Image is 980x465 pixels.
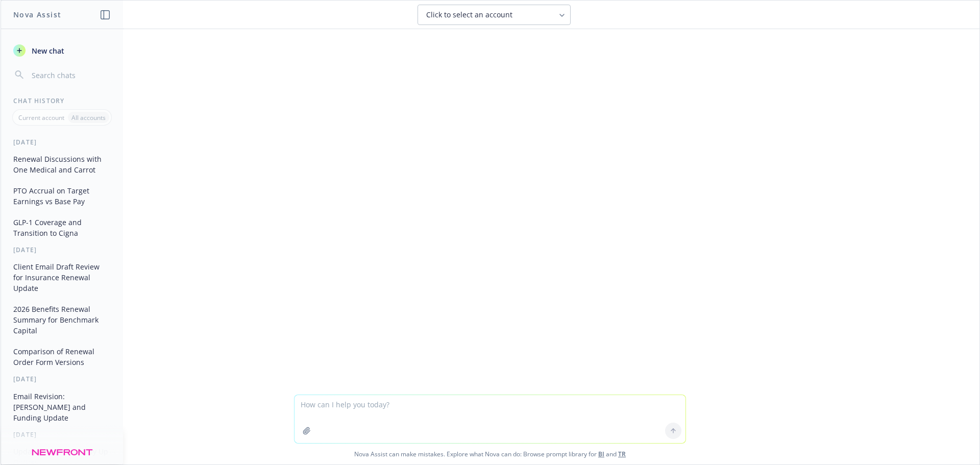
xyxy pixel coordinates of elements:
[30,45,64,56] span: New chat
[1,375,123,383] div: [DATE]
[9,182,115,210] button: PTO Accrual on Target Earnings vs Base Pay
[9,388,115,426] button: Email Revision: [PERSON_NAME] and Funding Update
[9,151,115,178] button: Renewal Discussions with One Medical and Carrot
[9,301,115,339] button: 2026 Benefits Renewal Summary for Benchmark Capital
[418,5,571,25] button: Click to select an account
[618,450,626,458] a: TR
[18,113,64,122] p: Current account
[9,258,115,297] button: Client Email Draft Review for Insurance Renewal Update
[9,214,115,241] button: GLP-1 Coverage and Transition to Cigna
[598,450,604,458] a: BI
[30,68,111,82] input: Search chats
[9,41,115,60] button: New chat
[71,113,106,122] p: All accounts
[426,10,512,20] span: Click to select an account
[1,138,123,146] div: [DATE]
[1,246,123,254] div: [DATE]
[1,430,123,439] div: [DATE]
[9,343,115,371] button: Comparison of Renewal Order Form Versions
[1,96,123,105] div: Chat History
[5,444,975,464] span: Nova Assist can make mistakes. Explore what Nova can do: Browse prompt library for and
[13,9,61,20] h1: Nova Assist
